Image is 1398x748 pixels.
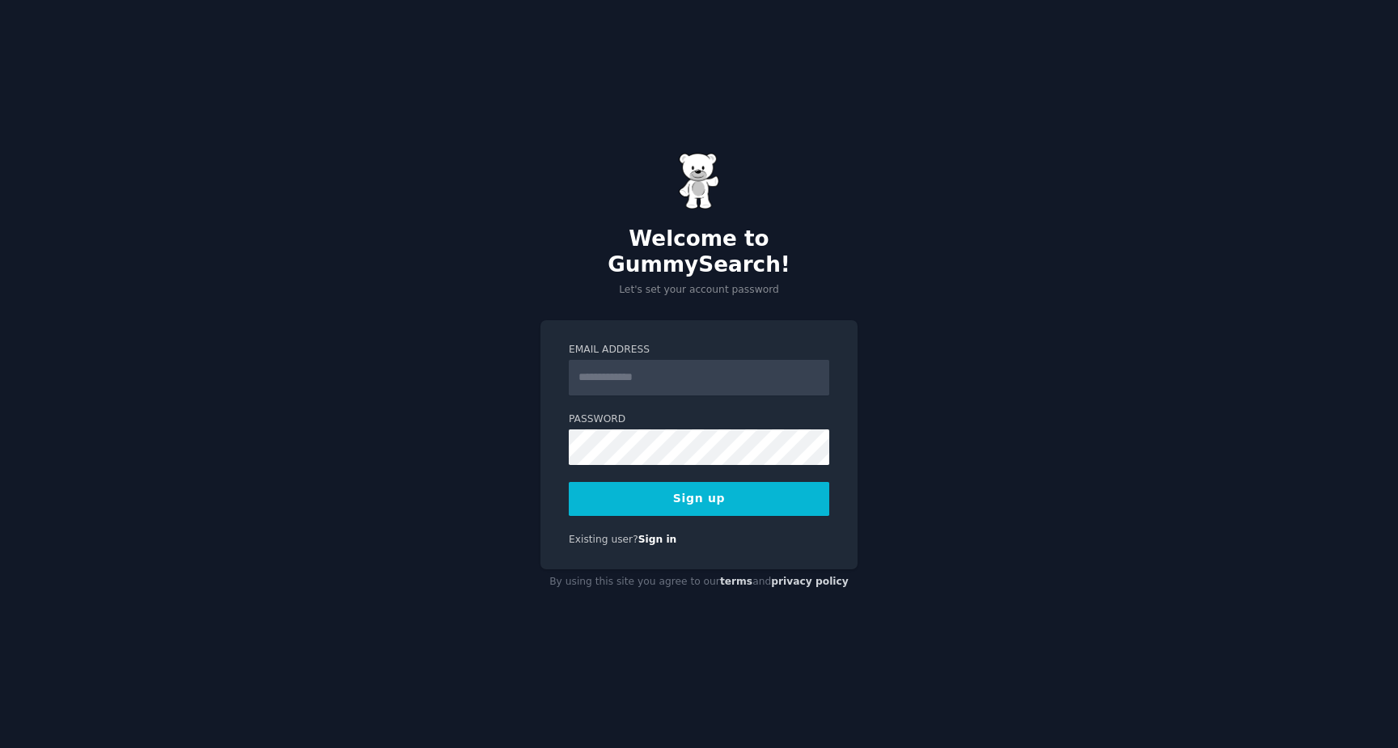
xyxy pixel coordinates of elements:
span: Existing user? [569,534,638,545]
h2: Welcome to GummySearch! [540,226,858,277]
a: terms [720,576,752,587]
div: By using this site you agree to our and [540,569,858,595]
label: Email Address [569,343,829,357]
a: privacy policy [771,576,849,587]
label: Password [569,412,829,427]
a: Sign in [638,534,677,545]
img: Gummy Bear [679,153,719,209]
button: Sign up [569,482,829,516]
p: Let's set your account password [540,283,858,298]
